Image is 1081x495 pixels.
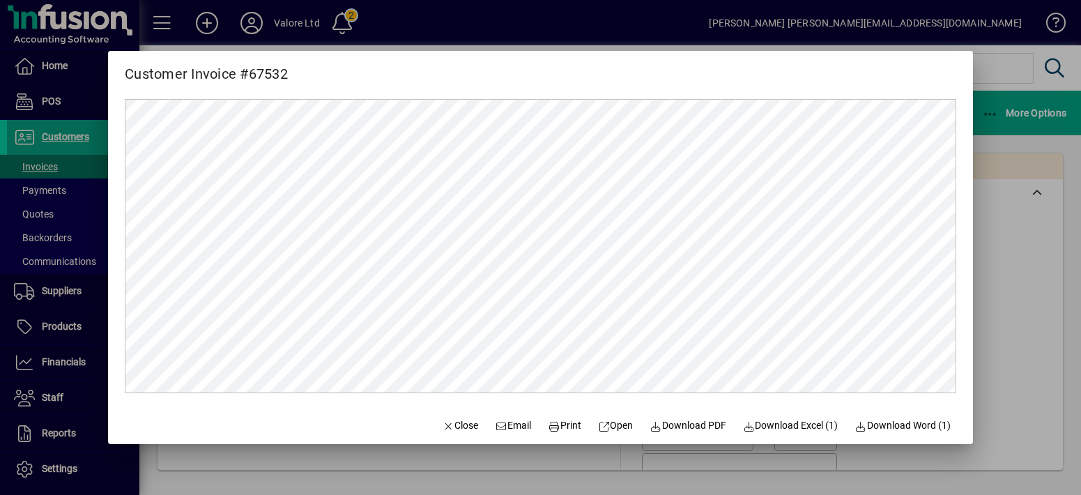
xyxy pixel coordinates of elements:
[854,418,951,433] span: Download Word (1)
[437,413,484,439] button: Close
[489,413,537,439] button: Email
[108,51,305,85] h2: Customer Invoice #67532
[644,413,732,439] a: Download PDF
[598,418,634,433] span: Open
[849,413,956,439] button: Download Word (1)
[542,413,587,439] button: Print
[592,413,639,439] a: Open
[443,418,479,433] span: Close
[650,418,726,433] span: Download PDF
[548,418,581,433] span: Print
[743,418,838,433] span: Download Excel (1)
[495,418,531,433] span: Email
[737,413,844,439] button: Download Excel (1)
